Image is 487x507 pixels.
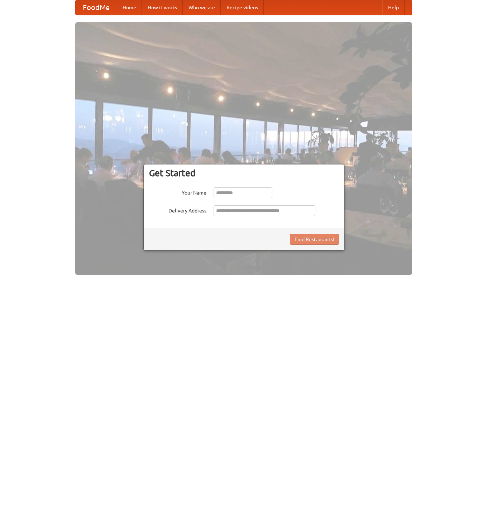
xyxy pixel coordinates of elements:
[76,0,117,15] a: FoodMe
[221,0,264,15] a: Recipe videos
[142,0,183,15] a: How it works
[183,0,221,15] a: Who we are
[149,205,206,214] label: Delivery Address
[382,0,405,15] a: Help
[149,187,206,196] label: Your Name
[149,168,339,178] h3: Get Started
[290,234,339,245] button: Find Restaurants!
[117,0,142,15] a: Home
